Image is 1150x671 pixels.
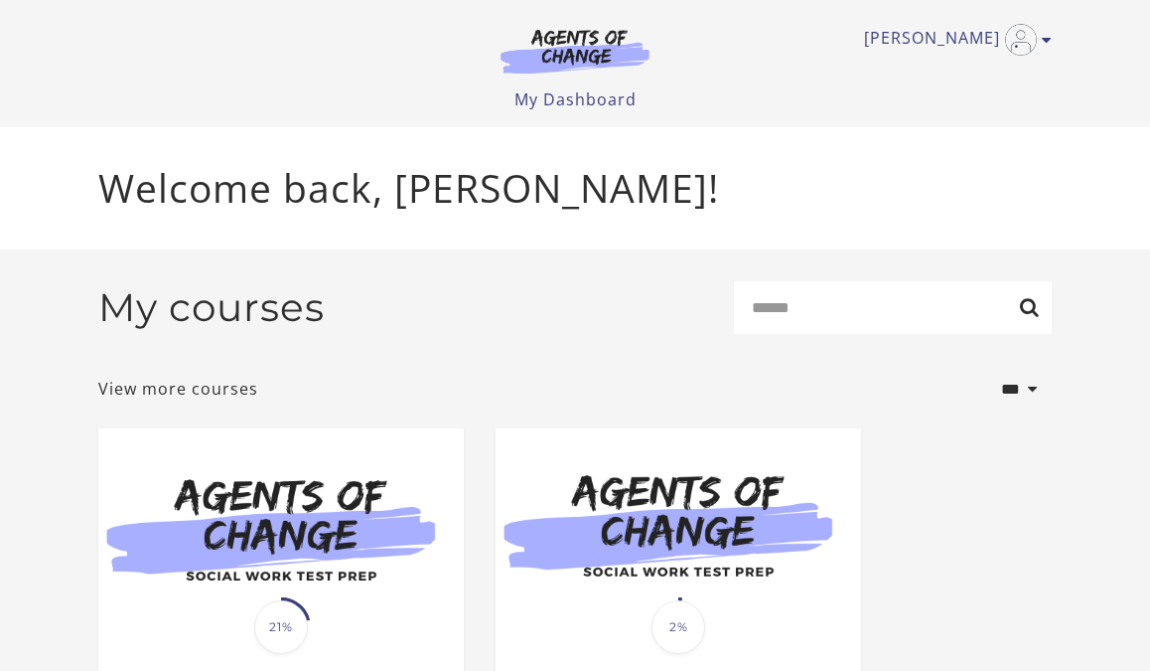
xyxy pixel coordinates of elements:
a: My Dashboard [514,88,637,110]
span: 2% [651,600,705,654]
span: 21% [254,600,308,654]
img: Agents of Change Logo [480,28,670,74]
p: Welcome back, [PERSON_NAME]! [98,159,1052,218]
a: View more courses [98,377,258,401]
h2: My courses [98,284,325,331]
a: Toggle menu [864,24,1042,56]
